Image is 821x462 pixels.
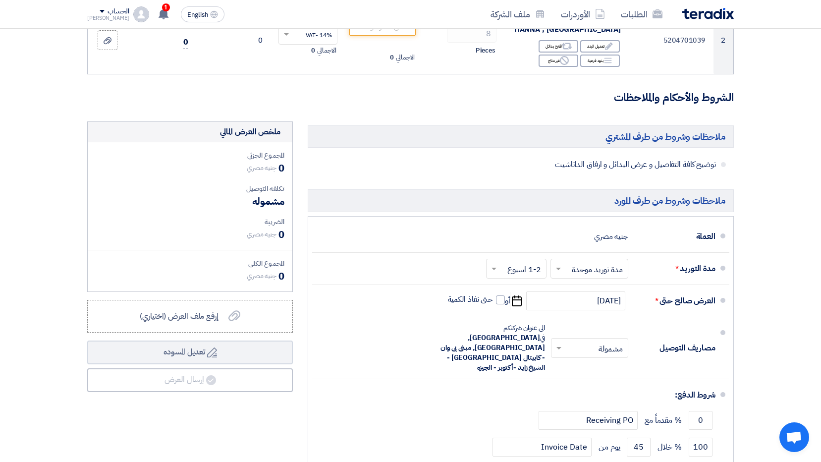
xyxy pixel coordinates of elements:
[252,194,284,209] span: مشموله
[580,55,620,67] div: بنود فرعية
[187,11,208,18] span: English
[483,2,553,26] a: ملف الشركة
[278,227,284,242] span: 0
[505,296,510,306] span: أو
[278,161,284,175] span: 0
[87,368,293,392] button: إرسال العرض
[162,3,170,11] span: 1
[779,422,809,452] div: Open chat
[247,271,276,281] span: جنيه مصري
[140,310,219,322] span: إرفع ملف العرض (اختياري)
[645,415,682,425] span: % مقدماً مع
[440,333,545,373] span: [GEOGRAPHIC_DATA], [GEOGRAPHIC_DATA], مبنى بى وان - كابيتال [GEOGRAPHIC_DATA] - الشيخ زايد -أكتوب...
[493,438,592,457] input: payment-term-2
[636,257,715,281] div: مدة التوريد
[476,46,495,56] span: Pieces
[689,411,712,430] input: payment-term-1
[594,227,628,246] div: جنيه مصري
[539,411,638,430] input: payment-term-2
[220,126,280,138] div: ملخص العرض المالي
[580,40,620,53] div: تعديل البند
[713,6,733,74] td: 2
[553,2,613,26] a: الأوردرات
[682,8,734,19] img: Teradix logo
[627,438,651,457] input: payment-term-2
[87,90,734,106] h3: الشروط والأحكام والملاحظات
[539,40,578,53] div: اقترح بدائل
[636,225,715,248] div: العملة
[96,150,284,161] div: المجموع الجزئي
[317,46,336,56] span: الاجمالي
[448,294,505,304] label: حتى نفاذ الكمية
[447,25,496,43] input: RFQ_STEP1.ITEMS.2.AMOUNT_TITLE
[133,6,149,22] img: profile_test.png
[629,6,713,74] td: 5204701039
[308,125,734,148] h5: ملاحظات وشروط من طرف المشتري
[599,442,620,452] span: يوم من
[247,163,276,173] span: جنيه مصري
[87,15,129,21] div: [PERSON_NAME]
[278,269,284,284] span: 0
[539,55,578,67] div: غير متاح
[96,183,284,194] div: تكلفه التوصيل
[636,289,715,313] div: العرض صالح حتى
[311,46,315,56] span: 0
[87,341,293,364] button: تعديل المسوده
[613,2,670,26] a: الطلبات
[396,53,415,62] span: الاجمالي
[108,7,129,16] div: الحساب
[689,438,712,457] input: payment-term-2
[181,6,224,22] button: English
[96,217,284,227] div: الضريبة
[526,291,625,310] input: سنة-شهر-يوم
[657,442,682,452] span: % خلال
[183,36,188,49] span: 0
[390,160,716,170] span: توضيح كافة التفاصيل و عرض البدائل و ارفاق الداتاشيت
[328,383,715,407] div: شروط الدفع:
[196,6,271,74] td: 0
[636,336,715,360] div: مصاريف التوصيل
[436,323,545,373] div: الى عنوان شركتكم في
[390,53,394,62] span: 0
[308,189,734,212] h5: ملاحظات وشروط من طرف المورد
[247,229,276,239] span: جنيه مصري
[96,258,284,269] div: المجموع الكلي
[278,25,337,45] ng-select: VAT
